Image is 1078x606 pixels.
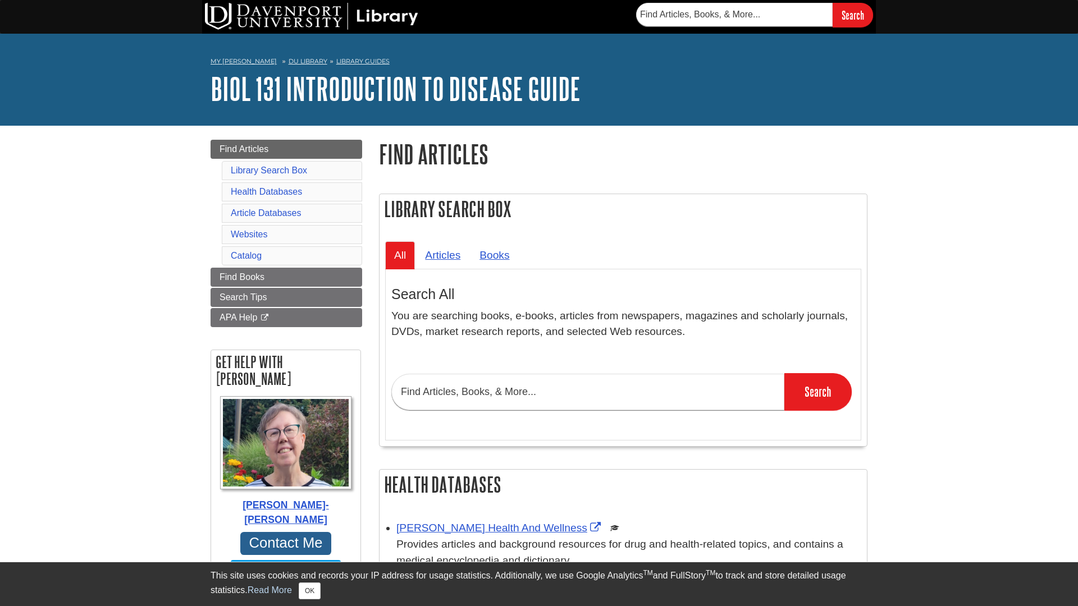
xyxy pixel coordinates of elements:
[380,194,867,224] h2: Library Search Box
[211,57,277,66] a: My [PERSON_NAME]
[636,3,873,27] form: Searches DU Library's articles, books, and more
[231,166,307,175] a: Library Search Box
[336,57,390,65] a: Library Guides
[211,71,581,106] a: BIOL 131 Introduction to Disease Guide
[391,286,855,302] h3: Search All
[396,522,604,534] a: Link opens in new window
[231,229,268,239] a: Websites
[289,57,327,65] a: DU Library
[211,54,867,72] nav: breadcrumb
[220,144,268,154] span: Find Articles
[231,560,341,580] button: Book an appointment
[380,470,867,499] h2: Health Databases
[217,498,355,527] div: [PERSON_NAME]-[PERSON_NAME]
[205,3,418,30] img: DU Library
[391,374,784,410] input: Find Articles, Books, & More...
[211,288,362,307] a: Search Tips
[610,524,619,532] img: Scholarly or Peer Reviewed
[379,140,867,168] h1: Find Articles
[784,373,852,410] input: Search
[636,3,833,26] input: Find Articles, Books, & More...
[217,396,355,527] a: Profile Photo [PERSON_NAME]-[PERSON_NAME]
[706,569,715,577] sup: TM
[211,308,362,327] a: APA Help
[396,536,861,569] p: Provides articles and background resources for drug and health-related topics, and contains a med...
[248,585,292,595] a: Read More
[220,313,257,322] span: APA Help
[220,396,351,490] img: Profile Photo
[471,241,518,269] a: Books
[211,569,867,599] div: This site uses cookies and records your IP address for usage statistics. Additionally, we use Goo...
[211,140,362,159] a: Find Articles
[299,582,321,599] button: Close
[643,569,652,577] sup: TM
[220,272,264,282] span: Find Books
[391,308,855,341] p: You are searching books, e-books, articles from newspapers, magazines and scholarly journals, DVD...
[833,3,873,27] input: Search
[416,241,469,269] a: Articles
[260,314,269,322] i: This link opens in a new window
[231,187,302,196] a: Health Databases
[211,268,362,287] a: Find Books
[385,241,415,269] a: All
[231,208,301,218] a: Article Databases
[231,251,262,260] a: Catalog
[240,532,331,555] a: Contact Me
[211,350,360,391] h2: Get help with [PERSON_NAME]
[220,292,267,302] span: Search Tips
